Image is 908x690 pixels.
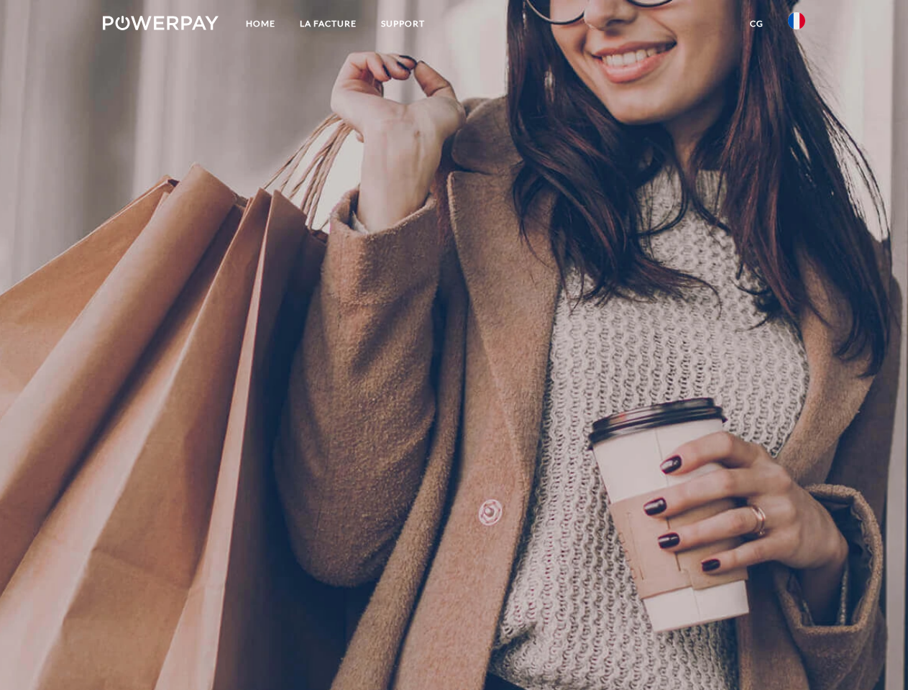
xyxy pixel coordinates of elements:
[288,11,369,37] a: LA FACTURE
[103,16,219,30] img: logo-powerpay-white.svg
[234,11,288,37] a: Home
[369,11,437,37] a: Support
[788,12,805,29] img: fr
[738,11,776,37] a: CG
